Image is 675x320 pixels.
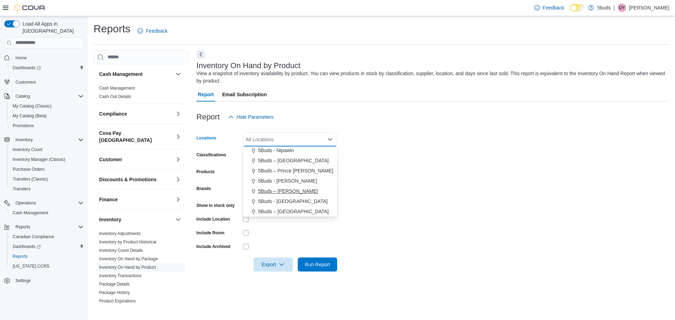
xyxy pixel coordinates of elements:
button: Export [253,257,293,272]
button: Canadian Compliance [7,232,86,242]
span: 5Buds – [GEOGRAPHIC_DATA] [258,208,329,215]
button: Operations [1,198,86,208]
span: My Catalog (Beta) [10,112,84,120]
button: Compliance [174,110,182,118]
a: Inventory Adjustments [99,231,141,236]
a: Inventory On Hand by Package [99,256,158,261]
span: Catalog [15,93,30,99]
button: Hide Parameters [225,110,276,124]
label: Show in stock only [197,203,235,208]
button: Inventory [13,136,36,144]
button: Compliance [99,110,173,117]
h3: Inventory [99,216,121,223]
span: Cash Management [10,209,84,217]
span: Dashboards [10,64,84,72]
button: Operations [13,199,39,207]
a: Home [13,54,30,62]
span: Customers [13,78,84,86]
a: Dashboards [10,242,44,251]
label: Locations [197,135,217,141]
span: Washington CCRS [10,262,84,270]
span: Purchase Orders [13,166,45,172]
label: Include Location [197,216,230,222]
span: 5Buds – [PERSON_NAME] [258,188,318,195]
span: Inventory [15,137,33,143]
div: Choose from the following options [243,94,337,217]
button: Cova Pay [GEOGRAPHIC_DATA] [99,130,173,144]
span: Cash Management [99,85,135,91]
div: View a snapshot of inventory availability by product. You can view products in stock by classific... [197,70,666,85]
button: Cash Management [99,71,173,78]
span: Inventory Manager (Classic) [10,155,84,164]
h3: Compliance [99,110,127,117]
a: Inventory Manager (Classic) [10,155,68,164]
span: My Catalog (Classic) [10,102,84,110]
button: My Catalog (Beta) [7,111,86,121]
button: Discounts & Promotions [174,175,182,184]
span: Canadian Compliance [13,234,54,240]
span: My Catalog (Classic) [13,103,52,109]
button: Promotions [7,121,86,131]
button: Close list of options [327,137,333,142]
button: 5Buds – [GEOGRAPHIC_DATA] [243,156,337,166]
a: Dashboards [7,63,86,73]
div: Cash Management [94,84,188,104]
span: Operations [13,199,84,207]
h3: Report [197,113,220,121]
span: Settings [13,276,84,285]
a: Promotions [10,122,37,130]
span: Inventory [13,136,84,144]
span: 5Buds – Prince [PERSON_NAME] [258,167,333,174]
button: Inventory [99,216,173,223]
a: Cash Management [10,209,51,217]
button: Reports [1,222,86,232]
label: Include Archived [197,244,230,249]
button: 5Buds – [GEOGRAPHIC_DATA] [243,207,337,217]
a: Dashboards [7,242,86,252]
span: Load All Apps in [GEOGRAPHIC_DATA] [20,20,84,34]
span: Report [198,87,214,102]
span: Email Subscription [222,87,267,102]
button: Next [197,50,205,59]
button: Transfers [7,184,86,194]
a: Feedback [532,1,567,15]
button: Inventory Count [7,145,86,155]
button: Home [1,53,86,63]
span: 5Buds - Nipawin [258,147,294,154]
a: Customers [13,78,39,86]
button: My Catalog (Classic) [7,101,86,111]
button: Inventory Manager (Classic) [7,155,86,164]
span: Reports [15,224,30,230]
span: Inventory Count Details [99,248,143,253]
span: Catalog [13,92,84,100]
span: Settings [15,278,31,283]
span: DY [619,4,625,12]
div: Danielle Young [618,4,626,12]
h3: Finance [99,196,118,203]
span: Export [258,257,289,272]
span: Transfers [13,186,30,192]
a: Cash Management [99,86,135,91]
button: Catalog [1,91,86,101]
span: Reports [10,252,84,261]
button: Run Report [298,257,337,272]
span: Transfers [10,185,84,193]
button: Customer [174,155,182,164]
button: Catalog [13,92,33,100]
a: Inventory On Hand by Product [99,265,156,270]
span: Hide Parameters [237,113,274,120]
span: Package Details [99,281,130,287]
a: Transfers [10,185,33,193]
a: Package History [99,290,130,295]
span: 5Buds - [GEOGRAPHIC_DATA] [258,198,328,205]
span: Transfers (Classic) [10,175,84,183]
a: Inventory Count [10,145,45,154]
span: Inventory On Hand by Package [99,256,158,262]
span: Home [13,53,84,62]
a: Settings [13,276,33,285]
span: Run Report [305,261,330,268]
button: Cash Management [174,70,182,78]
button: Customers [1,77,86,87]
